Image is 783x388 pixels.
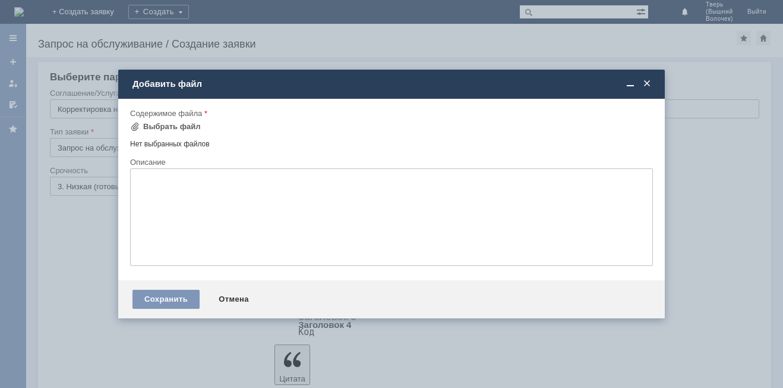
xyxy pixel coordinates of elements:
[5,5,173,33] div: Добрый день!В накладной Т2-4139 от [DATE] расхождений нет .Исправьте пожалуйста
[641,79,653,89] span: Закрыть
[132,79,653,89] div: Добавить файл
[624,79,636,89] span: Свернуть (Ctrl + M)
[143,122,201,132] div: Выбрать файл
[130,158,651,166] div: Описание
[130,135,653,149] div: Нет выбранных файлов
[130,109,651,117] div: Содержимое файла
